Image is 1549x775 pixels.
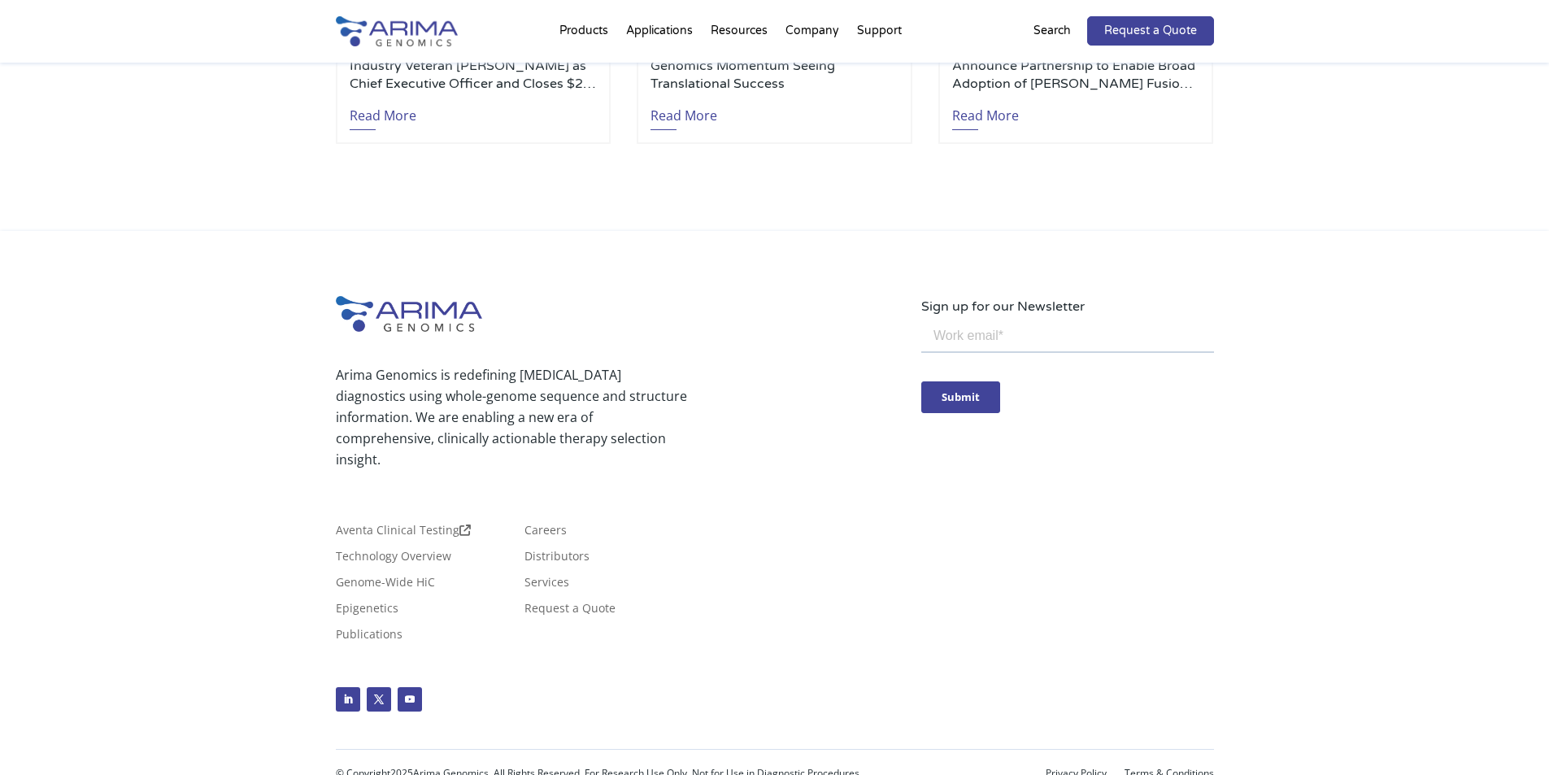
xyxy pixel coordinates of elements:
[1033,20,1071,41] p: Search
[336,296,482,332] img: Arima-Genomics-logo
[336,577,435,594] a: Genome-Wide HiC
[350,93,416,130] a: Read More
[524,577,569,594] a: Services
[336,687,360,712] a: Follow on LinkedIn
[921,317,1214,442] iframe: Form 0
[650,93,717,130] a: Read More
[336,551,451,568] a: Technology Overview
[350,39,597,93] a: Arima Genomics Appoints Genomics Industry Veteran [PERSON_NAME] as Chief Executive Officer and Cl...
[650,39,898,93] a: [PERSON_NAME] on Mendelspod: 3D Genomics Momentum Seeing Translational Success
[336,364,687,470] p: Arima Genomics is redefining [MEDICAL_DATA] diagnostics using whole-genome sequence and structure...
[1468,697,1549,775] iframe: Chat Widget
[1087,16,1214,46] a: Request a Quote
[524,551,590,568] a: Distributors
[336,525,471,542] a: Aventa Clinical Testing
[524,525,567,542] a: Careers
[336,629,402,647] a: Publications
[952,93,1019,130] a: Read More
[921,296,1214,317] p: Sign up for our Newsletter
[336,16,458,46] img: Arima-Genomics-logo
[524,603,616,620] a: Request a Quote
[336,603,398,620] a: Epigenetics
[398,687,422,712] a: Follow on Youtube
[952,39,1199,93] a: Arima Genomics and [PERSON_NAME] Announce Partnership to Enable Broad Adoption of [PERSON_NAME] F...
[367,687,391,712] a: Follow on X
